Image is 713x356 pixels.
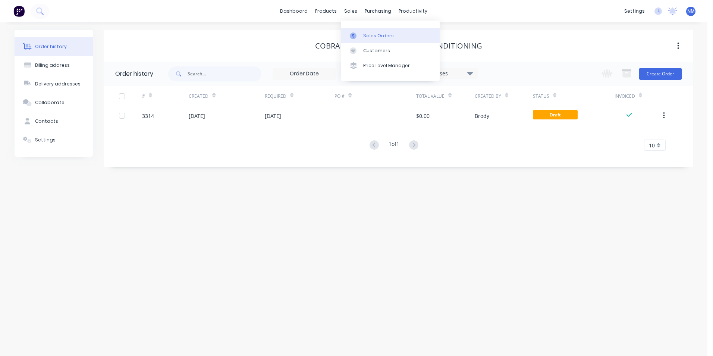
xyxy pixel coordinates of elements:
[35,62,70,69] div: Billing address
[615,93,635,100] div: Invoiced
[189,93,208,100] div: Created
[621,6,648,17] div: settings
[15,37,93,56] button: Order history
[416,93,445,100] div: Total Value
[265,112,281,120] div: [DATE]
[13,6,25,17] img: Factory
[15,56,93,75] button: Billing address
[475,112,489,120] div: Brody
[142,86,189,106] div: #
[15,93,93,112] button: Collaborate
[341,28,440,43] a: Sales Orders
[475,93,501,100] div: Created By
[276,6,311,17] a: dashboard
[363,62,410,69] div: Price Level Manager
[341,58,440,73] a: Price Level Manager
[273,68,336,79] input: Order Date
[35,118,58,125] div: Contacts
[35,81,81,87] div: Delivery addresses
[15,112,93,131] button: Contacts
[265,86,335,106] div: Required
[189,86,264,106] div: Created
[15,131,93,149] button: Settings
[533,110,578,119] span: Draft
[533,86,615,106] div: Status
[639,68,682,80] button: Create Order
[334,86,416,106] div: PO #
[334,93,345,100] div: PO #
[361,6,395,17] div: purchasing
[188,66,261,81] input: Search...
[35,99,65,106] div: Collaborate
[363,47,390,54] div: Customers
[615,86,661,106] div: Invoiced
[341,43,440,58] a: Customers
[389,140,399,151] div: 1 of 1
[142,93,145,100] div: #
[189,112,205,120] div: [DATE]
[315,41,482,50] div: Cobram Refrigeration & AIR Conditioning
[416,86,474,106] div: Total Value
[35,43,67,50] div: Order history
[533,93,549,100] div: Status
[415,69,477,78] div: 26 Statuses
[340,6,361,17] div: sales
[475,86,533,106] div: Created By
[15,75,93,93] button: Delivery addresses
[649,141,655,149] span: 10
[115,69,153,78] div: Order history
[687,8,695,15] span: NM
[265,93,286,100] div: Required
[416,112,430,120] div: $0.00
[142,112,154,120] div: 3314
[35,137,56,143] div: Settings
[395,6,431,17] div: productivity
[363,32,394,39] div: Sales Orders
[311,6,340,17] div: products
